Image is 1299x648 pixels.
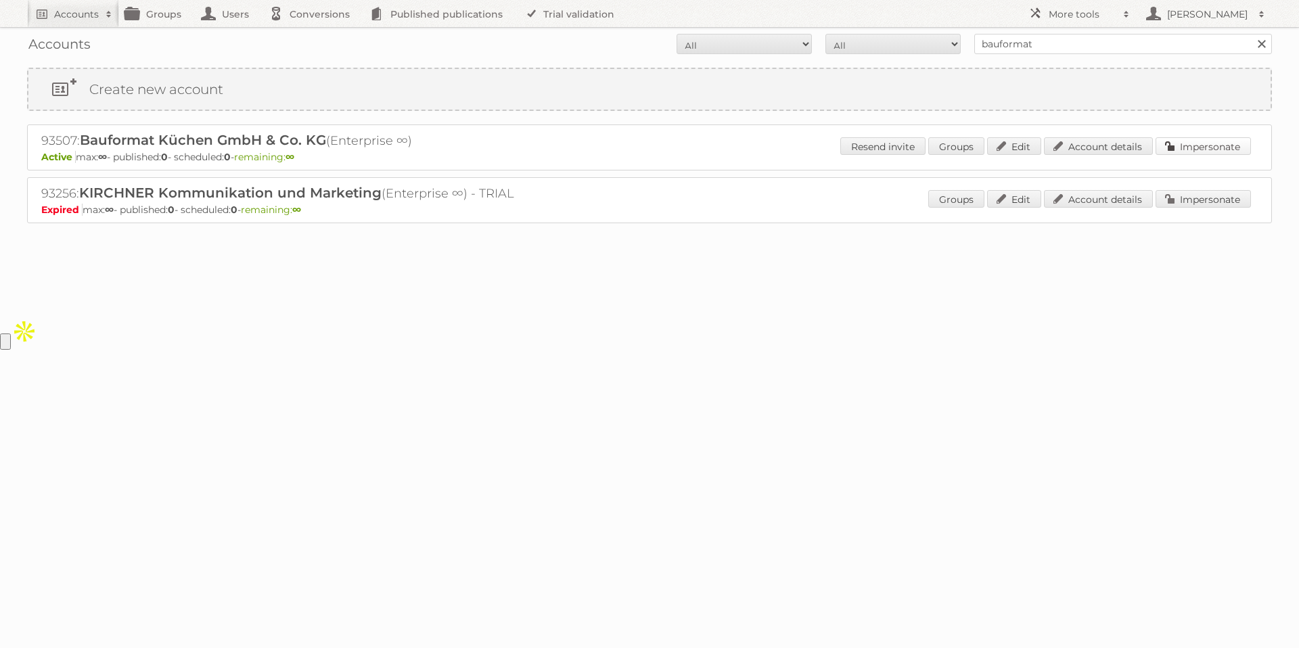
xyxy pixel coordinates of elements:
[41,132,515,149] h2: 93507: (Enterprise ∞)
[1044,190,1153,208] a: Account details
[231,204,237,216] strong: 0
[1164,7,1252,21] h2: [PERSON_NAME]
[241,204,301,216] span: remaining:
[286,151,294,163] strong: ∞
[41,151,76,163] span: Active
[98,151,107,163] strong: ∞
[54,7,99,21] h2: Accounts
[79,185,382,201] span: KIRCHNER Kommunikation und Marketing
[928,137,984,155] a: Groups
[105,204,114,216] strong: ∞
[224,151,231,163] strong: 0
[928,190,984,208] a: Groups
[1044,137,1153,155] a: Account details
[41,185,515,202] h2: 93256: (Enterprise ∞) - TRIAL
[80,132,326,148] span: Bauformat Küchen GmbH & Co. KG
[41,151,1258,163] p: max: - published: - scheduled: -
[28,69,1271,110] a: Create new account
[161,151,168,163] strong: 0
[11,318,38,345] img: Apollo
[1049,7,1116,21] h2: More tools
[987,137,1041,155] a: Edit
[987,190,1041,208] a: Edit
[41,204,1258,216] p: max: - published: - scheduled: -
[1156,137,1251,155] a: Impersonate
[41,204,83,216] span: Expired
[1156,190,1251,208] a: Impersonate
[292,204,301,216] strong: ∞
[840,137,926,155] a: Resend invite
[234,151,294,163] span: remaining:
[168,204,175,216] strong: 0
